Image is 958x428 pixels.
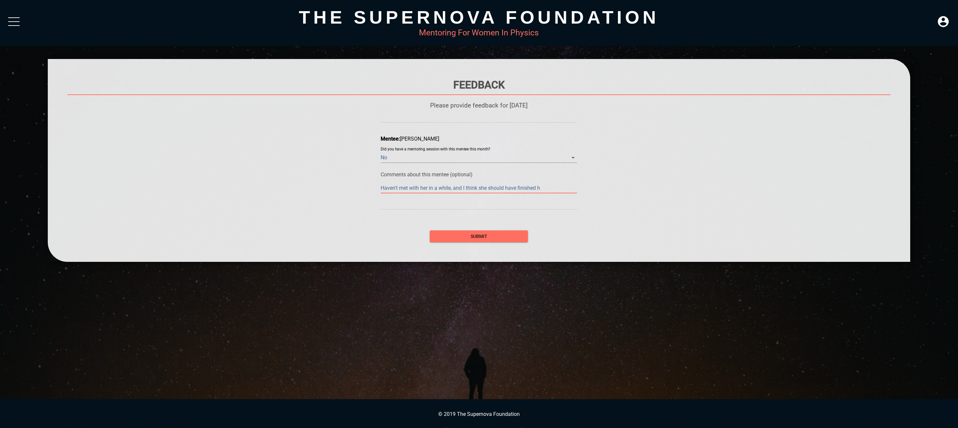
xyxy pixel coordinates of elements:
[430,230,528,243] button: submit
[435,232,523,241] span: submit
[381,185,577,191] textarea: Haven't met with her in a while, and I think she should have finished
[48,28,910,37] div: Mentoring For Women In Physics
[381,136,577,142] div: [PERSON_NAME]
[381,171,577,178] p: Comments about this mentee (optional)
[381,152,577,163] div: No
[67,102,890,109] p: Please provide feedback for [DATE]
[381,136,400,142] span: Mentee:
[67,79,890,91] h1: Feedback
[381,147,490,151] label: Did you have a mentoring session with this mentee this month?
[48,7,910,28] div: The Supernova Foundation
[7,411,951,417] p: © 2019 The Supernova Foundation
